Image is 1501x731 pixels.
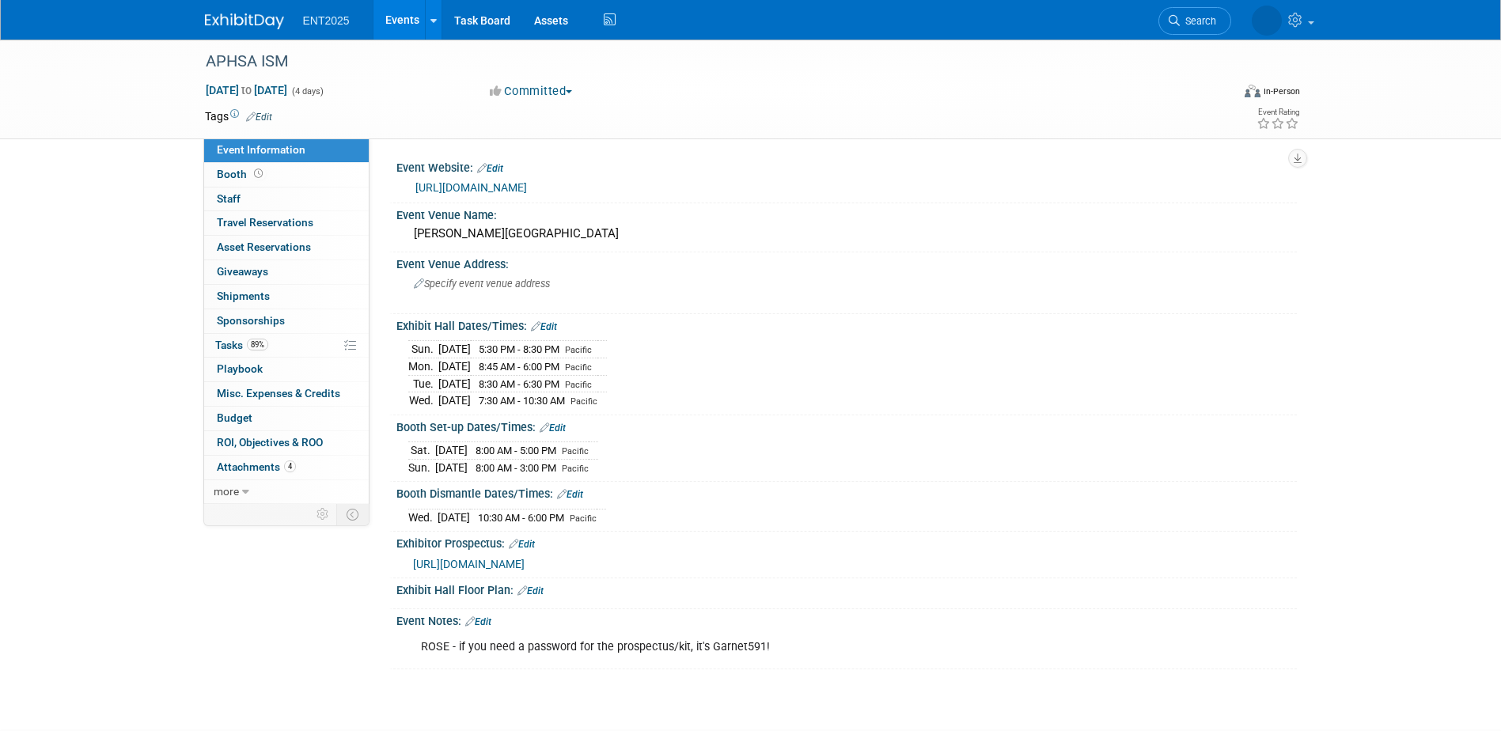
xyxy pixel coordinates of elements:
[217,192,241,205] span: Staff
[408,341,438,358] td: Sun.
[336,504,369,525] td: Toggle Event Tabs
[479,395,565,407] span: 7:30 AM - 10:30 AM
[217,143,305,156] span: Event Information
[438,341,471,358] td: [DATE]
[204,358,369,381] a: Playbook
[246,112,272,123] a: Edit
[205,83,288,97] span: [DATE] [DATE]
[214,485,239,498] span: more
[408,392,438,409] td: Wed.
[465,616,491,627] a: Edit
[396,578,1297,599] div: Exhibit Hall Floor Plan:
[562,464,589,474] span: Pacific
[408,222,1285,246] div: [PERSON_NAME][GEOGRAPHIC_DATA]
[570,513,597,524] span: Pacific
[438,509,470,525] td: [DATE]
[217,241,311,253] span: Asset Reservations
[410,631,1123,663] div: ROSE - if you need a password for the prospectus/kit, it's Garnet591!
[562,446,589,456] span: Pacific
[479,378,559,390] span: 8:30 AM - 6:30 PM
[413,558,525,570] a: [URL][DOMAIN_NAME]
[414,278,550,290] span: Specify event venue address
[396,609,1297,630] div: Event Notes:
[204,285,369,309] a: Shipments
[204,431,369,455] a: ROI, Objectives & ROO
[1245,85,1260,97] img: Format-Inperson.png
[204,480,369,504] a: more
[204,309,369,333] a: Sponsorships
[204,211,369,235] a: Travel Reservations
[1257,108,1299,116] div: Event Rating
[200,47,1207,76] div: APHSA ISM
[284,460,296,472] span: 4
[478,512,564,524] span: 10:30 AM - 6:00 PM
[204,138,369,162] a: Event Information
[484,83,578,100] button: Committed
[205,108,272,124] td: Tags
[479,343,559,355] span: 5:30 PM - 8:30 PM
[217,168,266,180] span: Booth
[396,203,1297,223] div: Event Venue Name:
[509,539,535,550] a: Edit
[396,415,1297,436] div: Booth Set-up Dates/Times:
[476,462,556,474] span: 8:00 AM - 3:00 PM
[247,339,268,350] span: 89%
[517,585,544,597] a: Edit
[408,375,438,392] td: Tue.
[531,321,557,332] a: Edit
[217,436,323,449] span: ROI, Objectives & ROO
[217,387,340,400] span: Misc. Expenses & Credits
[1138,82,1301,106] div: Event Format
[1158,7,1231,35] a: Search
[415,181,527,194] a: [URL][DOMAIN_NAME]
[408,509,438,525] td: Wed.
[476,445,556,456] span: 8:00 AM - 5:00 PM
[251,168,266,180] span: Booth not reserved yet
[1180,15,1216,27] span: Search
[204,456,369,479] a: Attachments4
[479,361,559,373] span: 8:45 AM - 6:00 PM
[204,334,369,358] a: Tasks89%
[309,504,337,525] td: Personalize Event Tab Strip
[570,396,597,407] span: Pacific
[477,163,503,174] a: Edit
[204,407,369,430] a: Budget
[396,482,1297,502] div: Booth Dismantle Dates/Times:
[204,163,369,187] a: Booth
[438,375,471,392] td: [DATE]
[565,345,592,355] span: Pacific
[204,187,369,211] a: Staff
[217,265,268,278] span: Giveaways
[217,362,263,375] span: Playbook
[396,156,1297,176] div: Event Website:
[303,14,350,27] span: ENT2025
[396,532,1297,552] div: Exhibitor Prospectus:
[396,314,1297,335] div: Exhibit Hall Dates/Times:
[217,460,296,473] span: Attachments
[217,216,313,229] span: Travel Reservations
[435,442,468,460] td: [DATE]
[290,86,324,97] span: (4 days)
[435,459,468,475] td: [DATE]
[408,442,435,460] td: Sat.
[239,84,254,97] span: to
[565,362,592,373] span: Pacific
[215,339,268,351] span: Tasks
[408,459,435,475] td: Sun.
[565,380,592,390] span: Pacific
[204,236,369,259] a: Asset Reservations
[1263,85,1300,97] div: In-Person
[217,290,270,302] span: Shipments
[205,13,284,29] img: ExhibitDay
[408,358,438,376] td: Mon.
[204,382,369,406] a: Misc. Expenses & Credits
[557,489,583,500] a: Edit
[204,260,369,284] a: Giveaways
[540,422,566,434] a: Edit
[438,392,471,409] td: [DATE]
[1252,6,1282,36] img: Rose Bodin
[217,314,285,327] span: Sponsorships
[396,252,1297,272] div: Event Venue Address:
[438,358,471,376] td: [DATE]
